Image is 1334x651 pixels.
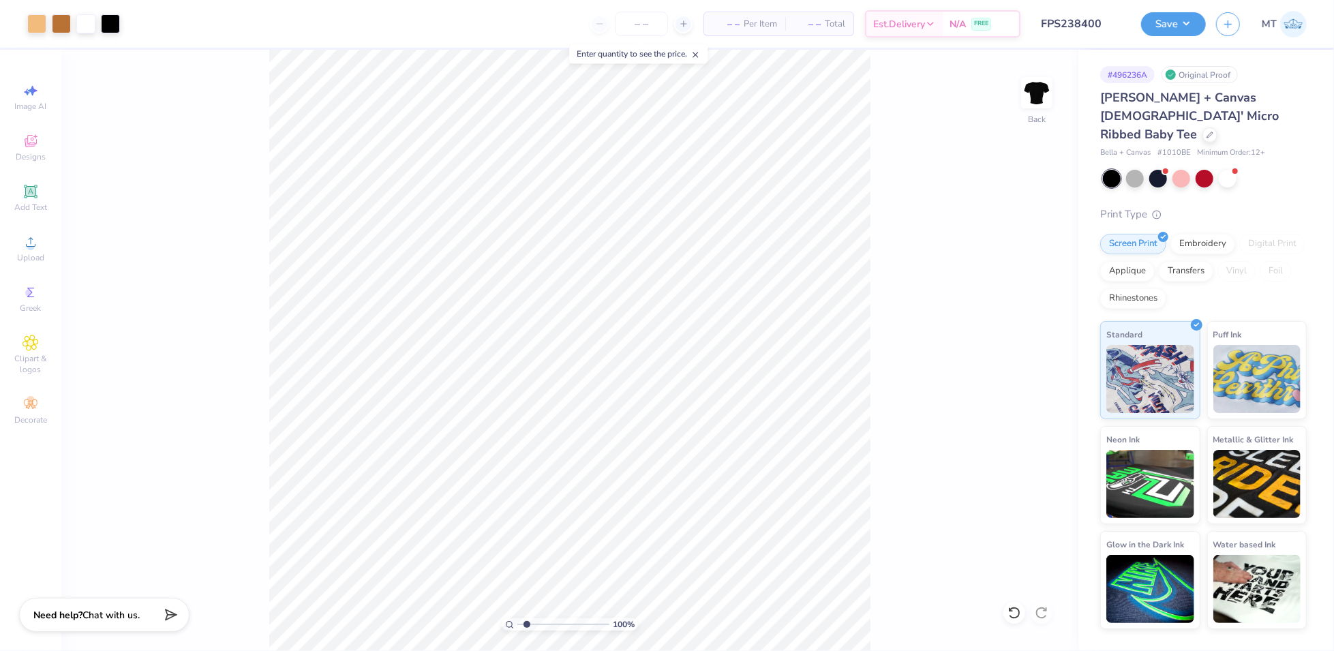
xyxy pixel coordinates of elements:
span: MT [1262,16,1277,32]
span: FREE [974,19,988,29]
span: Image AI [15,101,47,112]
img: Water based Ink [1213,555,1301,623]
a: MT [1262,11,1307,37]
span: 100 % [613,618,635,631]
span: Total [825,17,845,31]
span: Decorate [14,414,47,425]
div: # 496236A [1100,66,1155,83]
div: Screen Print [1100,234,1166,254]
div: Enter quantity to see the price. [569,44,708,63]
div: Rhinestones [1100,288,1166,309]
span: Add Text [14,202,47,213]
div: Print Type [1100,207,1307,222]
span: N/A [950,17,966,31]
span: Glow in the Dark Ink [1106,537,1184,551]
span: Metallic & Glitter Ink [1213,432,1294,446]
img: Metallic & Glitter Ink [1213,450,1301,518]
strong: Need help? [33,609,82,622]
div: Vinyl [1217,261,1256,282]
div: Foil [1260,261,1292,282]
span: – – [712,17,740,31]
span: Chat with us. [82,609,140,622]
span: Neon Ink [1106,432,1140,446]
span: – – [793,17,821,31]
div: Original Proof [1162,66,1238,83]
button: Save [1141,12,1206,36]
span: Upload [17,252,44,263]
span: [PERSON_NAME] + Canvas [DEMOGRAPHIC_DATA]' Micro Ribbed Baby Tee [1100,89,1279,142]
img: Standard [1106,345,1194,413]
span: Standard [1106,327,1142,342]
input: Untitled Design [1031,10,1131,37]
span: # 1010BE [1157,147,1190,159]
div: Transfers [1159,261,1213,282]
span: Clipart & logos [7,353,55,375]
img: Neon Ink [1106,450,1194,518]
img: Puff Ink [1213,345,1301,413]
div: Back [1028,113,1046,125]
img: Glow in the Dark Ink [1106,555,1194,623]
span: Greek [20,303,42,314]
span: Water based Ink [1213,537,1276,551]
div: Applique [1100,261,1155,282]
div: Embroidery [1170,234,1235,254]
input: – – [615,12,668,36]
img: Back [1023,79,1050,106]
span: Est. Delivery [873,17,925,31]
div: Digital Print [1239,234,1305,254]
span: Puff Ink [1213,327,1242,342]
img: Michelle Tapire [1280,11,1307,37]
span: Minimum Order: 12 + [1197,147,1265,159]
span: Per Item [744,17,777,31]
span: Bella + Canvas [1100,147,1151,159]
span: Designs [16,151,46,162]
